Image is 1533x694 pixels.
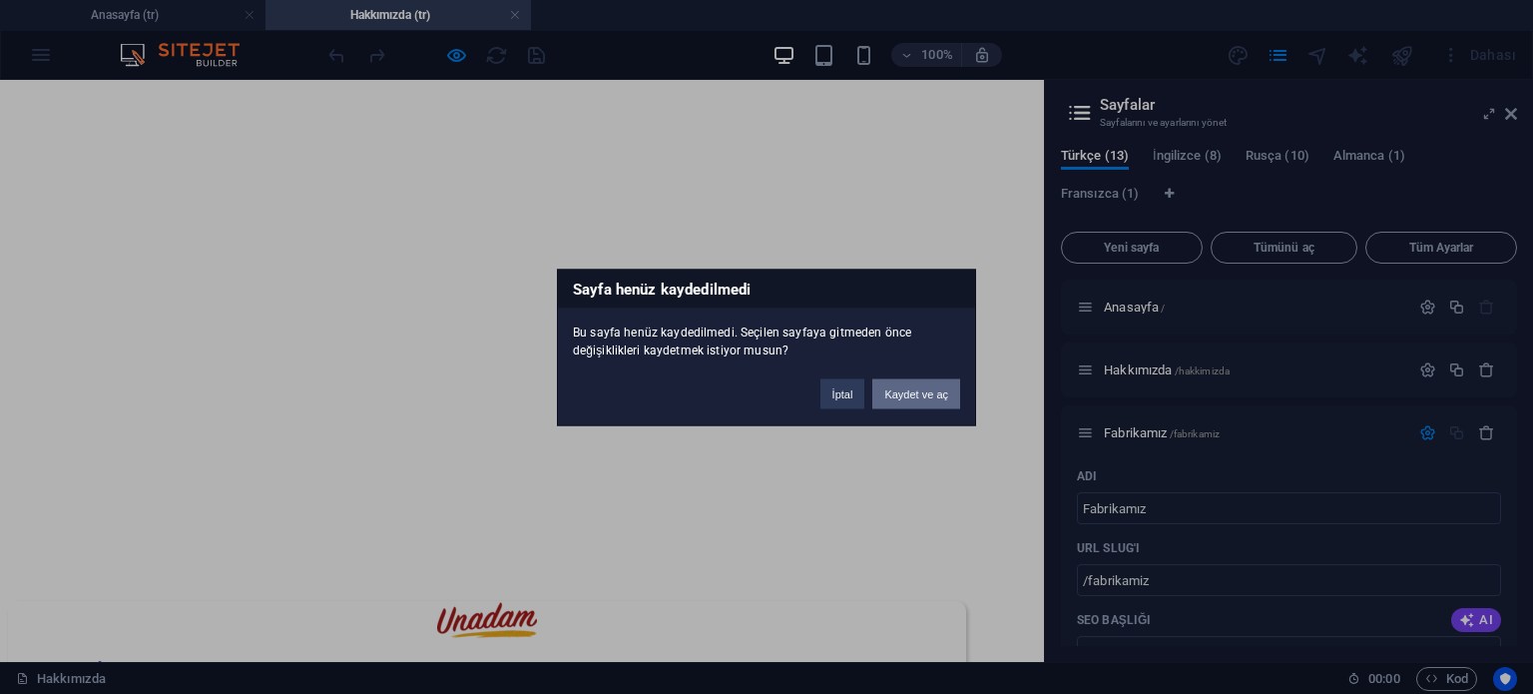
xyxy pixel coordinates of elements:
button: İptal [820,378,865,408]
a: Anasayfa [48,579,108,596]
h3: Sayfa henüz kaydedilmedi [558,270,975,308]
div: Bu sayfa henüz kaydedilmedi. Seçilen sayfaya gitmeden önce değişiklikleri kaydetmek istiyor musun? [558,308,975,358]
img: UnadamLogoWeb.webp [437,521,537,559]
button: Kaydet ve aç [872,378,960,408]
